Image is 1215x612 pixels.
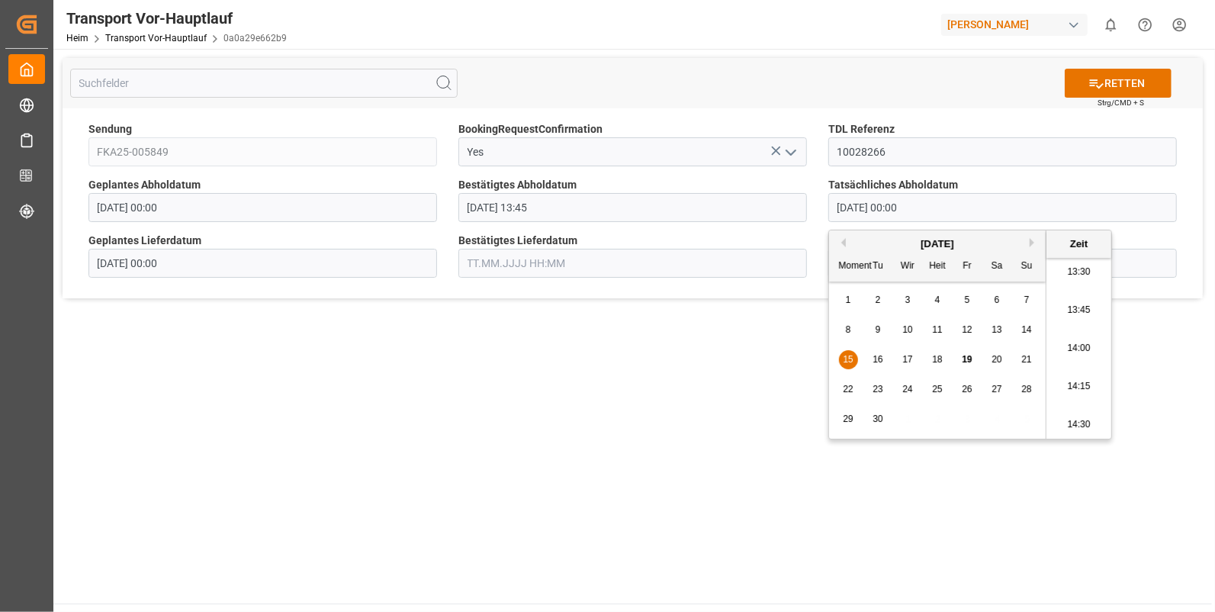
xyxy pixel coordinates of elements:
[898,320,918,340] div: Wählen Sie Mittwoch, 10. September 2025
[1017,350,1037,369] div: Wählen Sie Sonntag, 21. September 2025
[988,380,1007,399] div: Wählen Sie Samstag, 27. September 2025
[962,384,972,395] span: 26
[458,193,807,222] input: TT. MM.JJJJ HH:MM
[958,380,977,399] div: Wählen Freitag, 26. September 2025
[873,354,882,365] span: 16
[898,350,918,369] div: Wählen Sie Mittwoch, 17. September 2025
[869,320,888,340] div: Wählen Dienstag, 9. September 2025
[869,291,888,310] div: Wählen Sie Dienstag, 2. September 2025
[992,354,1001,365] span: 20
[898,291,918,310] div: Wählen Mittwoch, 3. September 2025
[1021,384,1031,395] span: 28
[898,257,918,276] div: Wir
[1017,291,1037,310] div: Wählen Sie Sonntag, 7. September 2025
[958,257,977,276] div: Fr
[869,410,888,429] div: Wählen Dienstag, 30. September 2025
[458,234,577,246] font: Bestätigtes Lieferdatum
[932,384,942,395] span: 25
[992,384,1001,395] span: 27
[905,295,911,305] span: 3
[902,324,912,335] span: 10
[843,384,853,395] span: 22
[1017,257,1037,276] div: Su
[88,179,201,191] font: Geplantes Abholdatum
[1021,324,1031,335] span: 14
[839,291,858,310] div: Wählen Sie Montag, 1. September 2025
[932,324,942,335] span: 11
[839,320,858,340] div: Wählen Sie Montag, 8. September 2025
[837,238,846,247] button: Vormonat
[873,384,882,395] span: 23
[928,320,947,340] div: Wählen Donnerstag, 11. September 2025
[898,380,918,399] div: Wählen Sie Mittwoch, 24. September 2025
[902,384,912,395] span: 24
[1046,330,1111,368] li: 14:00
[834,285,1042,434] div: Monat 2025-09
[928,291,947,310] div: Wählen Donnerstag, 4. September 2025
[962,324,972,335] span: 12
[1104,76,1145,92] font: RETTEN
[1128,8,1162,42] button: Hilfe-Center
[839,257,858,276] div: Moment
[947,17,1029,33] font: [PERSON_NAME]
[88,234,201,246] font: Geplantes Lieferdatum
[902,354,912,365] span: 17
[88,249,437,278] input: TT.MM.JJJJ HH:MM
[928,350,947,369] div: Wählen Donnerstag, 18. September 2025
[992,324,1001,335] span: 13
[965,295,970,305] span: 5
[962,354,972,365] span: 19
[988,257,1007,276] div: Sa
[869,380,888,399] div: Wählen Dienstag, 23. September 2025
[958,350,977,369] div: Wählen Freitag, 19. September 2025
[458,123,603,135] font: BookingRequestConfirmation
[1046,406,1111,444] li: 14:30
[1046,253,1111,292] li: 13:30
[1098,97,1144,108] span: Strg/CMD + S
[1046,368,1111,406] li: 14:15
[839,380,858,399] div: Wählen Sie Montag, 22. September 2025
[846,324,851,335] span: 8
[779,140,802,164] button: Menü öffnen
[869,257,888,276] div: Tu
[869,350,888,369] div: Wählen Dienstag, 16. September 2025
[1017,380,1037,399] div: Wählen Sonntag, 28. September 2025
[958,291,977,310] div: Wählen Freitag, 5. September 2025
[66,7,287,30] div: Transport Vor-Hauptlauf
[843,414,853,424] span: 29
[876,295,881,305] span: 2
[988,350,1007,369] div: Wählen Sie Samstag, 20. September 2025
[1024,295,1030,305] span: 7
[829,237,1046,252] div: [DATE]
[873,414,882,424] span: 30
[458,179,577,191] font: Bestätigtes Abholdatum
[1017,320,1037,340] div: Wählen Sonntag, 14. September 2025
[941,10,1094,39] button: [PERSON_NAME]
[828,123,895,135] font: TDL Referenz
[828,179,958,191] font: Tatsächliches Abholdatum
[88,193,437,222] input: TT.MM.JJJJ HH:MM
[70,69,458,98] input: Suchfelder
[1094,8,1128,42] button: 0 neue Benachrichtigungen anzeigen
[928,257,947,276] div: Heit
[1030,238,1039,247] button: Nächster Monat
[843,354,853,365] span: 15
[458,249,807,278] input: TT.MM.JJJJ HH:MM
[988,320,1007,340] div: Wählen Sie Samstag, 13. September 2025
[846,295,851,305] span: 1
[932,354,942,365] span: 18
[876,324,881,335] span: 9
[928,380,947,399] div: Wählen Donnerstag, 25. September 2025
[839,410,858,429] div: Wählen Sie Montag, 29. September 2025
[988,291,1007,310] div: Wählen Sie Samstag, 6. September 2025
[995,295,1000,305] span: 6
[935,295,940,305] span: 4
[828,193,1177,222] input: TT. MM.JJJJ HH:MM
[958,320,977,340] div: Wählen Freitag, 12. September 2025
[1021,354,1031,365] span: 21
[88,123,132,135] font: Sendung
[1046,292,1111,330] li: 13:45
[1065,69,1172,98] button: RETTEN
[66,33,88,43] a: Heim
[105,33,207,43] a: Transport Vor-Hauptlauf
